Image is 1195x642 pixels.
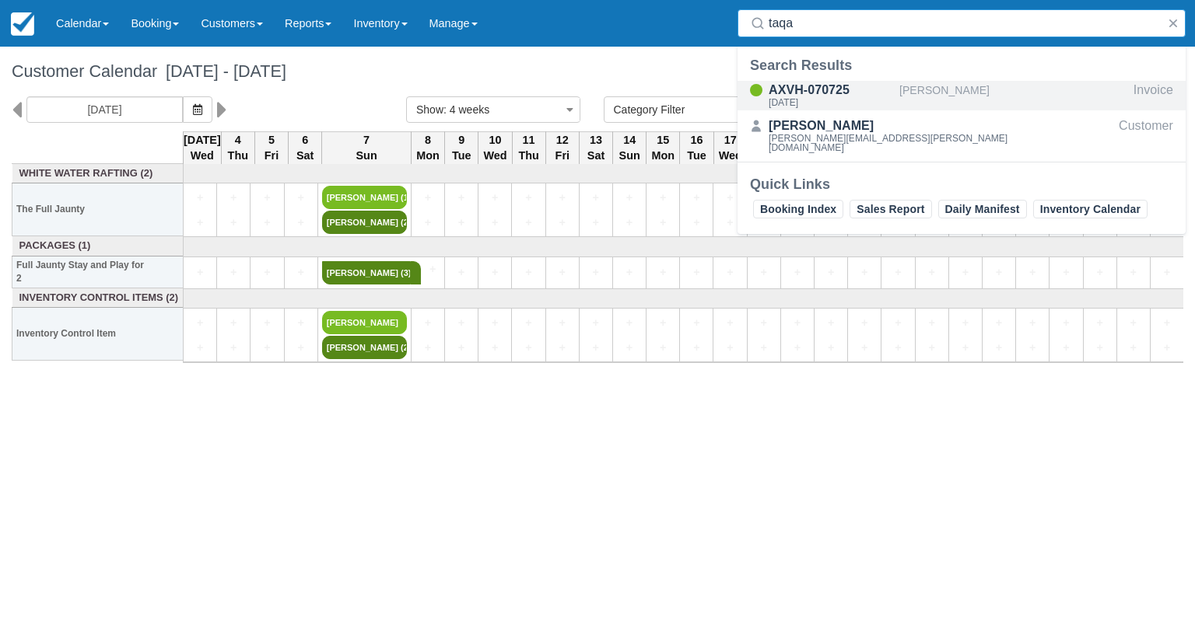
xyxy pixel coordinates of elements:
[221,315,246,331] a: +
[289,190,314,206] a: +
[738,117,1186,155] a: [PERSON_NAME][PERSON_NAME][EMAIL_ADDRESS][PERSON_NAME][DOMAIN_NAME]Customer
[184,131,222,164] th: [DATE] Wed
[221,131,254,164] th: 4 Thu
[1033,200,1148,218] a: Inventory Calendar
[516,264,541,281] a: +
[482,190,507,206] a: +
[322,261,412,284] a: [PERSON_NAME] (3)
[478,131,512,164] th: 10 Wed
[12,62,1183,81] h1: Customer Calendar
[617,190,642,206] a: +
[254,190,279,206] a: +
[221,190,246,206] a: +
[613,131,647,164] th: 14 Sun
[1121,315,1146,331] a: +
[885,340,910,356] a: +
[443,103,489,116] span: : 4 weeks
[254,215,279,231] a: +
[406,96,580,123] button: Show: 4 weeks
[254,131,288,164] th: 5 Fri
[16,166,180,181] a: White Water Rafting (2)
[920,340,944,356] a: +
[717,215,742,231] a: +
[289,215,314,231] a: +
[415,315,440,331] a: +
[986,315,1011,331] a: +
[187,215,212,231] a: +
[785,264,810,281] a: +
[221,340,246,356] a: +
[617,215,642,231] a: +
[550,315,575,331] a: +
[12,183,184,236] th: The Full Jaunty
[254,264,279,281] a: +
[684,215,709,231] a: +
[411,131,444,164] th: 8 Mon
[1088,340,1113,356] a: +
[1155,264,1179,281] a: +
[16,291,180,305] a: Inventory Control Items (2)
[157,61,286,81] span: [DATE] - [DATE]
[769,98,893,107] div: [DATE]
[415,190,440,206] a: +
[449,190,474,206] a: +
[254,315,279,331] a: +
[617,340,642,356] a: +
[583,315,608,331] a: +
[516,215,541,231] a: +
[818,340,843,356] a: +
[411,261,440,277] a: +
[604,96,775,123] button: Category Filter
[852,315,877,331] a: +
[1053,340,1078,356] a: +
[449,315,474,331] a: +
[449,215,474,231] a: +
[650,190,675,206] a: +
[752,315,776,331] a: +
[449,340,474,356] a: +
[753,200,843,218] a: Booking Index
[415,340,440,356] a: +
[579,131,612,164] th: 13 Sat
[1088,315,1113,331] a: +
[650,315,675,331] a: +
[717,340,742,356] a: +
[322,211,407,234] a: [PERSON_NAME] (2)
[738,81,1186,110] a: AXVH-070725[DATE][PERSON_NAME]Invoice
[717,190,742,206] a: +
[684,315,709,331] a: +
[769,9,1161,37] input: Search ( / )
[12,308,184,361] th: Inventory Control Item
[322,336,407,359] a: [PERSON_NAME] (2)
[550,264,575,281] a: +
[1020,264,1045,281] a: +
[289,131,322,164] th: 6 Sat
[650,215,675,231] a: +
[482,264,507,281] a: +
[617,315,642,331] a: +
[818,315,843,331] a: +
[650,264,675,281] a: +
[11,12,34,36] img: checkfront-main-nav-mini-logo.png
[550,340,575,356] a: +
[1155,340,1179,356] a: +
[785,315,810,331] a: +
[769,134,1063,152] div: [PERSON_NAME][EMAIL_ADDRESS][PERSON_NAME][DOMAIN_NAME]
[583,215,608,231] a: +
[1020,340,1045,356] a: +
[1119,117,1173,155] div: Customer
[752,340,776,356] a: +
[920,264,944,281] a: +
[289,264,314,281] a: +
[617,264,642,281] a: +
[750,56,1173,75] div: Search Results
[415,215,440,231] a: +
[1121,340,1146,356] a: +
[550,215,575,231] a: +
[482,340,507,356] a: +
[713,131,747,164] th: 17 Wed
[482,215,507,231] a: +
[322,186,407,209] a: [PERSON_NAME] (10)
[953,264,978,281] a: +
[516,315,541,331] a: +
